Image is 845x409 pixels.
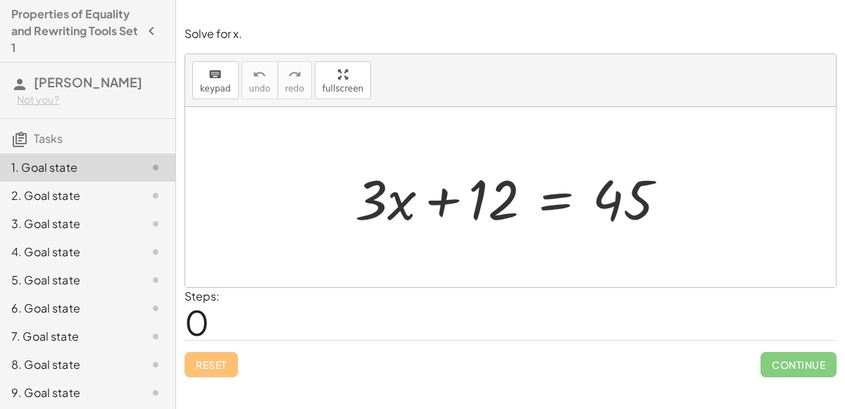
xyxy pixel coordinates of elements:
[249,84,270,94] span: undo
[253,66,266,83] i: undo
[11,328,125,345] div: 7. Goal state
[285,84,304,94] span: redo
[192,61,239,99] button: keyboardkeypad
[200,84,231,94] span: keypad
[11,384,125,401] div: 9. Goal state
[147,215,164,232] i: Task not started.
[184,301,209,344] span: 0
[17,93,164,107] div: Not you?
[208,66,222,83] i: keyboard
[11,187,125,204] div: 2. Goal state
[147,328,164,345] i: Task not started.
[315,61,371,99] button: fullscreen
[147,159,164,176] i: Task not started.
[11,244,125,260] div: 4. Goal state
[147,244,164,260] i: Task not started.
[184,26,837,42] p: Solve for x.
[11,272,125,289] div: 5. Goal state
[323,84,363,94] span: fullscreen
[147,384,164,401] i: Task not started.
[34,74,142,90] span: [PERSON_NAME]
[11,159,125,176] div: 1. Goal state
[147,300,164,317] i: Task not started.
[11,300,125,317] div: 6. Goal state
[11,356,125,373] div: 8. Goal state
[184,289,220,303] label: Steps:
[242,61,278,99] button: undoundo
[11,6,139,56] h4: Properties of Equality and Rewriting Tools Set 1
[277,61,312,99] button: redoredo
[288,66,301,83] i: redo
[11,215,125,232] div: 3. Goal state
[147,272,164,289] i: Task not started.
[34,131,63,146] span: Tasks
[147,187,164,204] i: Task not started.
[147,356,164,373] i: Task not started.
